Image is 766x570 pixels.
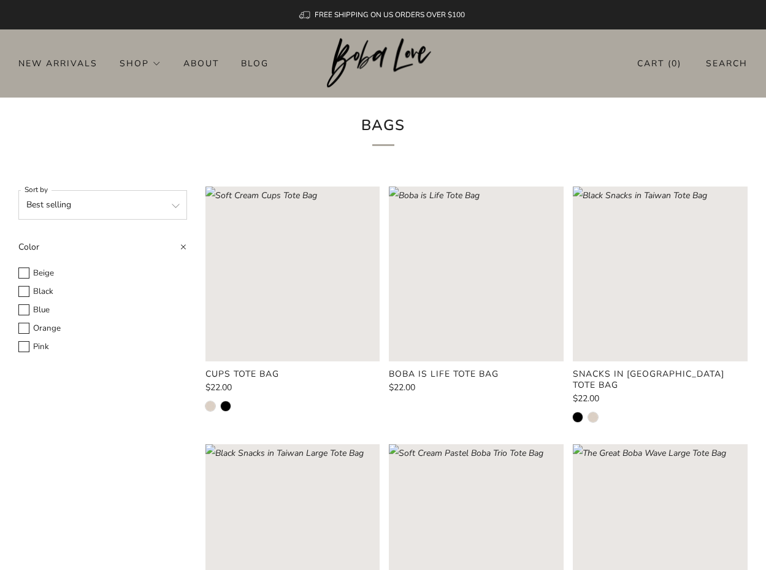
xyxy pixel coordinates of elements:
[573,393,599,404] span: $22.00
[18,285,187,299] label: Black
[214,112,553,146] h1: Bags
[18,53,98,73] a: New Arrivals
[241,53,269,73] a: Blog
[205,382,232,393] span: $22.00
[183,53,219,73] a: About
[389,383,564,392] a: $22.00
[389,368,499,380] product-card-title: Boba is Life Tote Bag
[573,187,748,361] a: Black Snacks in Taiwan Tote Bag Loading image: Black Snacks in Taiwan Tote Bag
[315,10,465,20] span: FREE SHIPPING ON US ORDERS OVER $100
[18,266,187,280] label: Beige
[120,53,161,73] a: Shop
[205,383,380,392] a: $22.00
[18,322,187,336] label: Orange
[327,38,439,89] a: Boba Love
[327,38,439,88] img: Boba Love
[18,238,187,264] summary: Color
[573,369,748,391] a: Snacks in [GEOGRAPHIC_DATA] Tote Bag
[205,368,279,380] product-card-title: Cups Tote Bag
[389,369,564,380] a: Boba is Life Tote Bag
[706,53,748,74] a: Search
[205,187,380,361] a: Soft Cream Cups Tote Bag Loading image: Soft Cream Cups Tote Bag
[389,187,564,361] a: Boba is Life Tote Bag Loading image: Boba is Life Tote Bag
[573,395,748,403] a: $22.00
[672,58,678,69] items-count: 0
[637,53,681,74] a: Cart
[205,369,380,380] a: Cups Tote Bag
[18,241,39,253] span: Color
[18,340,187,354] label: Pink
[573,368,724,391] product-card-title: Snacks in [GEOGRAPHIC_DATA] Tote Bag
[18,303,187,317] label: Blue
[389,382,415,393] span: $22.00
